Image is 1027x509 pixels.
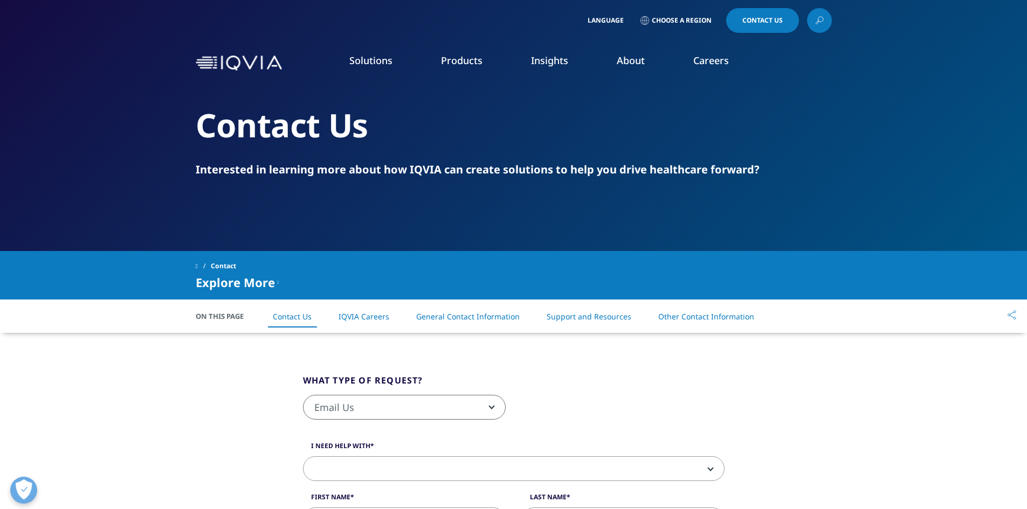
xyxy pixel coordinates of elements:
button: Open Preferences [10,477,37,504]
a: Products [441,54,483,67]
legend: What type of request? [303,374,423,395]
h2: Contact Us [196,105,832,145]
a: IQVIA Careers [339,311,389,322]
a: Contact Us [273,311,312,322]
span: Email Us [303,395,506,420]
a: About [617,54,645,67]
a: General Contact Information [416,311,520,322]
label: First Name [303,492,506,507]
img: IQVIA Healthcare Information Technology and Pharma Clinical Research Company [196,55,282,71]
span: Email Us [304,395,505,420]
span: Contact Us [742,17,783,24]
span: Contact [211,256,236,276]
a: Support and Resources [547,311,631,322]
span: On This Page [196,311,255,322]
nav: Primary [286,38,832,88]
label: I need help with [303,441,725,456]
span: Explore More [196,276,275,289]
div: Interested in learning more about how IQVIA can create solutions to help you drive healthcare for... [196,162,832,177]
a: Insights [531,54,568,67]
a: Contact Us [726,8,799,33]
a: Careers [693,54,729,67]
a: Other Contact Information [658,311,754,322]
span: Choose a Region [652,16,712,25]
span: Language [588,16,624,25]
a: Solutions [349,54,392,67]
label: Last Name [522,492,725,507]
